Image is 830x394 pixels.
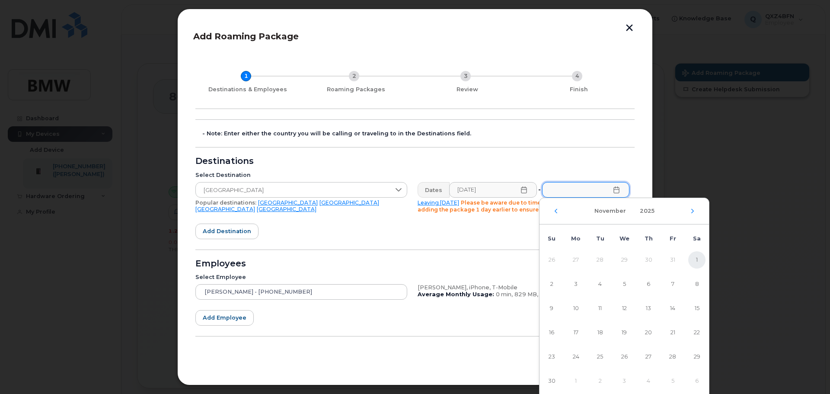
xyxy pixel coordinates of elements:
span: 829 MB, [514,291,538,298]
span: We [619,235,629,242]
span: 6 [640,275,657,293]
div: Employees [195,260,635,267]
td: 13 [636,296,661,320]
td: 1 [564,369,588,393]
span: 10 [567,300,584,317]
span: 11 [591,300,609,317]
input: Search device [195,284,407,300]
b: Average Monthly Usage: [418,291,494,298]
span: 24 [567,348,584,365]
td: 15 [685,296,709,320]
td: 6 [636,272,661,296]
td: 5 [661,369,685,393]
span: 16 [543,324,560,341]
button: Previous Month [553,208,559,214]
input: Please fill out this field [449,182,537,198]
td: 24 [564,345,588,369]
td: 17 [564,320,588,345]
span: 18 [591,324,609,341]
span: 5 [616,275,633,293]
td: 20 [636,320,661,345]
td: 27 [636,345,661,369]
span: Th [645,235,653,242]
td: 6 [685,369,709,393]
span: 15 [688,300,705,317]
span: 21 [664,324,681,341]
a: Leaving [DATE] [418,199,459,206]
span: 23 [543,348,560,365]
span: 2 [543,275,560,293]
div: Finish [527,86,631,93]
td: 9 [539,296,564,320]
span: Mo [571,235,581,242]
td: 4 [636,369,661,393]
td: 26 [612,345,636,369]
span: 28 [664,348,681,365]
td: 14 [661,296,685,320]
td: 25 [588,345,612,369]
td: 21 [661,320,685,345]
span: Please be aware due to time differences we recommend adding the package 1 day earlier to ensure n... [418,199,619,213]
span: Su [548,235,555,242]
span: 9 [543,300,560,317]
div: 3 [460,71,471,81]
a: [GEOGRAPHIC_DATA] [258,199,318,206]
span: 12 [616,300,633,317]
td: 1 [685,248,709,272]
td: 31 [661,248,685,272]
td: 30 [636,248,661,272]
a: [GEOGRAPHIC_DATA] [319,199,379,206]
td: 5 [612,272,636,296]
span: 30 [543,372,560,390]
span: 22 [688,324,705,341]
td: 27 [564,248,588,272]
button: Choose Month [589,203,631,219]
span: 7 [664,275,681,293]
td: 3 [564,272,588,296]
span: 25 [591,348,609,365]
td: 29 [685,345,709,369]
span: 26 [616,348,633,365]
td: 22 [685,320,709,345]
span: Popular destinations: [195,199,256,206]
td: 19 [612,320,636,345]
td: 18 [588,320,612,345]
span: Add employee [203,314,246,322]
input: Please fill out this field [542,182,630,198]
span: 20 [640,324,657,341]
span: Germany [196,183,390,198]
span: 27 [640,348,657,365]
span: 1 [688,251,705,269]
td: 3 [612,369,636,393]
span: Add Roaming Package [193,31,299,42]
div: - [536,182,543,198]
button: Add employee [195,310,254,326]
td: 8 [685,272,709,296]
td: 11 [588,296,612,320]
span: 17 [567,324,584,341]
td: 10 [564,296,588,320]
div: [PERSON_NAME], iPhone, T-Mobile [418,284,629,291]
td: 4 [588,272,612,296]
td: 29 [612,248,636,272]
iframe: Messenger Launcher [792,356,824,388]
span: 8 [688,275,705,293]
button: Add destination [195,224,259,239]
span: 14 [664,300,681,317]
span: 4 [591,275,609,293]
div: Roaming Packages [303,86,408,93]
span: 0 min, [496,291,513,298]
td: 28 [661,345,685,369]
button: Next Month [690,208,695,214]
span: Sa [693,235,701,242]
span: Fr [670,235,676,242]
span: 13 [640,300,657,317]
button: Choose Year [635,203,660,219]
span: Tu [596,235,604,242]
td: 2 [539,272,564,296]
a: [GEOGRAPHIC_DATA] [257,206,316,212]
div: Select Destination [195,172,407,179]
td: 30 [539,369,564,393]
span: Add destination [203,227,251,235]
div: Select Employee [195,274,407,281]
